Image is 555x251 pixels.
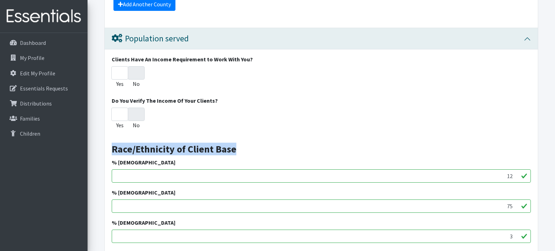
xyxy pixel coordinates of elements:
a: Families [3,111,85,125]
label: % [DEMOGRAPHIC_DATA] [112,218,175,227]
label: Do You Verify The Income Of Your Clients? [112,96,218,105]
a: Dashboard [3,36,85,50]
p: Essentials Requests [20,85,68,92]
button: Population served [105,28,538,49]
label: % [DEMOGRAPHIC_DATA] [112,158,175,167]
label: No [133,121,140,129]
label: Clients Have An Income Requirement to Work With You? [112,55,253,63]
p: Children [20,130,40,137]
p: Distributions [20,100,52,107]
p: Families [20,115,40,122]
a: My Profile [3,51,85,65]
strong: Race/Ethnicity of Client Base [112,143,236,155]
label: Yes [116,121,124,129]
label: % [DEMOGRAPHIC_DATA] [112,188,175,197]
label: No [133,80,140,88]
a: Edit My Profile [3,66,85,80]
p: My Profile [20,54,44,61]
img: HumanEssentials [3,5,85,28]
a: Distributions [3,96,85,110]
a: Children [3,127,85,141]
a: Essentials Requests [3,81,85,95]
label: Yes [116,80,124,88]
p: Dashboard [20,39,46,46]
p: Edit My Profile [20,70,55,77]
div: Population served [112,34,189,44]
